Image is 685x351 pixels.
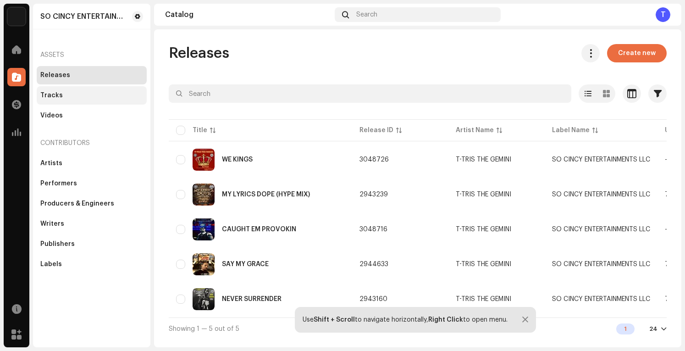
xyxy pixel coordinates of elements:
[40,240,75,248] div: Publishers
[193,184,215,206] img: bc3e8f7d-17c7-42dd-a898-39f6406116b8
[359,191,388,198] span: 2943239
[40,72,70,79] div: Releases
[456,261,511,267] div: T-TRIS THE GEMINI
[618,44,656,62] span: Create new
[665,156,671,163] span: —
[222,226,296,233] div: CAUGHT EM PROVOKIN
[40,261,62,268] div: Labels
[37,154,147,173] re-m-nav-item: Artists
[37,255,147,273] re-m-nav-item: Labels
[40,112,63,119] div: Videos
[37,195,147,213] re-m-nav-item: Producers & Engineers
[456,156,511,163] div: T-TRIS THE GEMINI
[552,156,650,163] span: SO CINCY ENTERTAINMENTS LLC
[428,317,463,323] strong: Right Click
[359,226,387,233] span: 3048716
[37,44,147,66] re-a-nav-header: Assets
[359,126,393,135] div: Release ID
[456,226,537,233] span: T-TRIS THE GEMINI
[169,84,571,103] input: Search
[359,261,388,267] span: 2944633
[40,13,128,20] div: SO CINCY ENTERTAINMENTS LIMITED LIABILITY COMPANY
[40,220,64,228] div: Writers
[40,200,114,207] div: Producers & Engineers
[665,226,671,233] span: —
[222,156,253,163] div: WE KINGS
[7,7,26,26] img: 4d355f5d-9311-46a2-b30d-525bdb8252bf
[40,160,62,167] div: Artists
[456,296,511,302] div: T-TRIS THE GEMINI
[356,11,377,18] span: Search
[456,156,537,163] span: T-TRIS THE GEMINI
[37,215,147,233] re-m-nav-item: Writers
[456,261,537,267] span: T-TRIS THE GEMINI
[456,191,537,198] span: T-TRIS THE GEMINI
[303,316,508,323] div: Use to navigate horizontally, to open menu.
[607,44,667,62] button: Create new
[193,218,215,240] img: 5ff4389f-f64b-4606-a322-96080fd769e9
[193,149,215,171] img: d447adff-f719-4d70-a911-9e6d04620492
[552,226,650,233] span: SO CINCY ENTERTAINMENTS LLC
[193,253,215,275] img: 21dc6bdf-a52f-45c0-b074-c0a421ef1e0c
[456,191,511,198] div: T-TRIS THE GEMINI
[222,191,310,198] div: MY LYRICS DOPE (HYPE MIX)
[552,296,650,302] span: SO CINCY ENTERTAINMENTS LLC
[165,11,331,18] div: Catalog
[37,66,147,84] re-m-nav-item: Releases
[40,180,77,187] div: Performers
[552,261,650,267] span: SO CINCY ENTERTAINMENTS LLC
[456,226,511,233] div: T-TRIS THE GEMINI
[222,261,269,267] div: SAY MY GRACE
[656,7,670,22] div: T
[649,325,657,333] div: 24
[359,296,387,302] span: 2943160
[37,235,147,253] re-m-nav-item: Publishers
[616,323,635,334] div: 1
[552,191,650,198] span: SO CINCY ENTERTAINMENTS LLC
[456,126,494,135] div: Artist Name
[314,317,355,323] strong: Shift + Scroll
[193,288,215,310] img: 4552faca-07c0-4208-8a6a-1f495d866a51
[40,92,63,99] div: Tracks
[37,106,147,125] re-m-nav-item: Videos
[222,296,282,302] div: NEVER SURRENDER
[456,296,537,302] span: T-TRIS THE GEMINI
[37,174,147,193] re-m-nav-item: Performers
[193,126,207,135] div: Title
[169,326,239,332] span: Showing 1 — 5 out of 5
[359,156,389,163] span: 3048726
[552,126,590,135] div: Label Name
[37,132,147,154] re-a-nav-header: Contributors
[169,44,229,62] span: Releases
[37,86,147,105] re-m-nav-item: Tracks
